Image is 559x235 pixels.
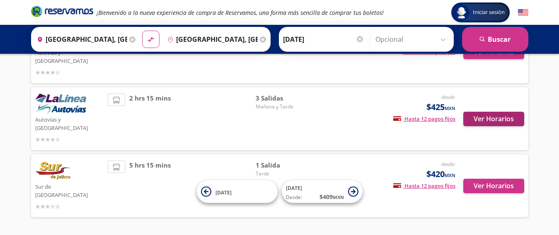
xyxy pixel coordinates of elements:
img: Autovías y La Línea [35,94,86,114]
button: Ver Horarios [463,179,524,193]
span: $ 409 [319,192,344,201]
input: Buscar Destino [164,29,258,50]
small: MXN [445,172,455,178]
input: Opcional [375,29,450,50]
a: Brand Logo [31,5,93,20]
span: $425 [426,101,455,113]
input: Buscar Origen [34,29,127,50]
em: desde: [441,161,455,168]
p: Autovías y [GEOGRAPHIC_DATA] [35,114,104,132]
em: ¡Bienvenido a la nueva experiencia de compra de Reservamos, una forma más sencilla de comprar tus... [97,9,384,17]
span: 2 hrs 15 mins [129,94,171,144]
span: [DATE] [286,185,302,192]
em: desde: [441,94,455,101]
span: Hasta 12 pagos fijos [393,115,455,122]
small: MXN [445,105,455,111]
button: English [518,7,528,18]
span: Hasta 12 pagos fijos [393,182,455,189]
small: MXN [333,194,344,200]
p: Autovías y [GEOGRAPHIC_DATA] [35,47,104,65]
button: Ver Horarios [463,112,524,126]
img: Sur de Jalisco [35,161,72,181]
span: 1 Salida [256,161,314,170]
span: [DATE] [215,189,232,196]
span: 5 hrs 15 mins [129,161,171,211]
button: [DATE]Desde:$409MXN [282,180,363,203]
p: Sur de [GEOGRAPHIC_DATA] [35,181,104,199]
span: Tarde [256,170,314,177]
i: Brand Logo [31,5,93,17]
button: [DATE] [197,180,278,203]
span: Mañana y Tarde [256,103,314,110]
span: Iniciar sesión [469,8,508,17]
span: Desde: [286,194,302,201]
button: Buscar [462,27,528,52]
span: 3 Salidas [256,94,314,103]
input: Elegir Fecha [283,29,364,50]
span: $420 [426,168,455,180]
